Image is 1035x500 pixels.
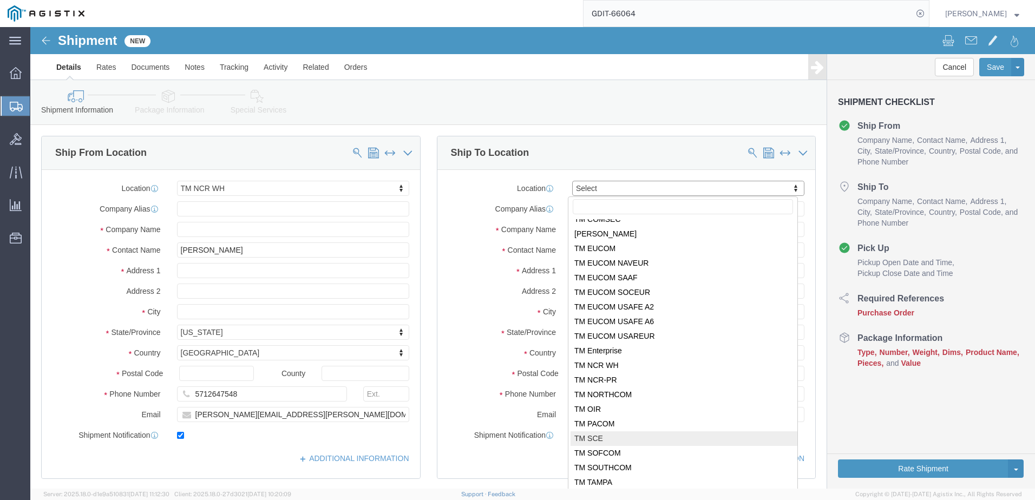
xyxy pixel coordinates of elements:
[584,1,913,27] input: Search for shipment number, reference number
[174,491,291,497] span: Client: 2025.18.0-27d3021
[855,490,1022,499] span: Copyright © [DATE]-[DATE] Agistix Inc., All Rights Reserved
[488,491,515,497] a: Feedback
[8,5,84,22] img: logo
[945,8,1007,19] span: Dylan Jewell
[461,491,488,497] a: Support
[129,491,169,497] span: [DATE] 11:12:30
[30,27,1035,489] iframe: FS Legacy Container
[945,7,1020,20] button: [PERSON_NAME]
[43,491,169,497] span: Server: 2025.18.0-d1e9a510831
[247,491,291,497] span: [DATE] 10:20:09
